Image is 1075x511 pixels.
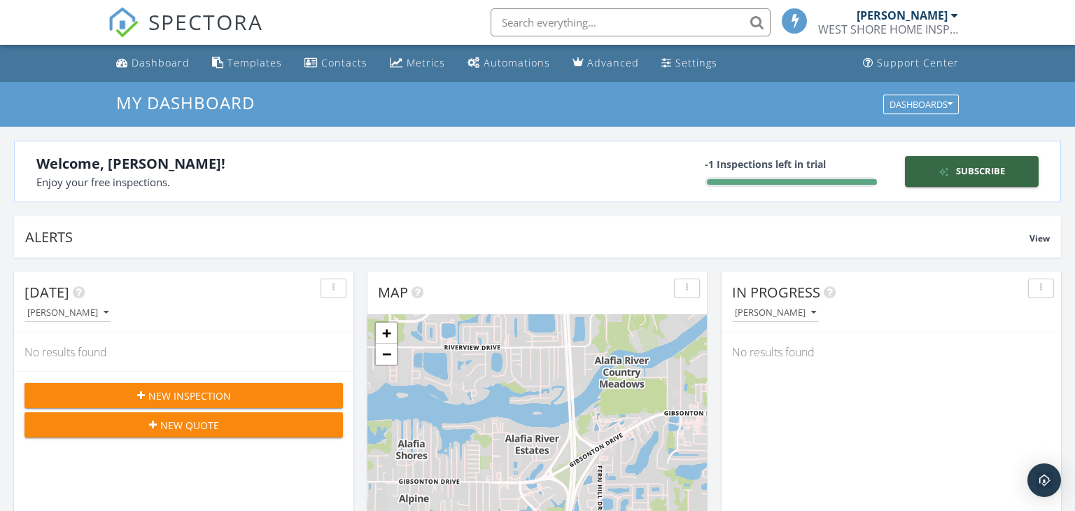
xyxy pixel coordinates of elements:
[132,56,190,69] div: Dashboard
[587,56,639,69] div: Advanced
[160,418,219,433] span: New Quote
[206,50,288,76] a: Templates
[857,50,964,76] a: Support Center
[735,308,816,318] div: [PERSON_NAME]
[890,99,953,109] div: Dashboards
[877,56,959,69] div: Support Center
[905,156,1039,187] a: Subscribe
[24,412,343,437] button: New Quote
[857,8,948,22] div: [PERSON_NAME]
[148,7,263,36] span: SPECTORA
[407,56,445,69] div: Metrics
[36,174,537,190] div: Enjoy your free inspections.
[116,91,255,114] span: My Dashboard
[108,19,263,48] a: SPECTORA
[883,94,959,114] button: Dashboards
[911,164,1034,178] div: Subscribe
[36,153,537,174] div: Welcome, [PERSON_NAME]!
[227,56,282,69] div: Templates
[567,50,645,76] a: Advanced
[491,8,771,36] input: Search everything...
[378,283,408,302] span: Map
[462,50,556,76] a: Automations (Basic)
[14,333,353,371] div: No results found
[24,383,343,408] button: New Inspection
[376,323,397,344] a: Zoom in
[818,22,958,36] div: WEST SHORE HOME INSPECTIONS
[939,167,956,177] img: icon-sparkles-377fab4bbd7c819a5895.svg
[732,304,819,323] button: [PERSON_NAME]
[675,56,717,69] div: Settings
[321,56,367,69] div: Contacts
[27,308,108,318] div: [PERSON_NAME]
[299,50,373,76] a: Contacts
[1027,463,1061,497] div: Open Intercom Messenger
[108,7,139,38] img: The Best Home Inspection Software - Spectora
[24,304,111,323] button: [PERSON_NAME]
[376,344,397,365] a: Zoom out
[705,157,877,171] div: -1 Inspections left in trial
[722,333,1061,371] div: No results found
[24,283,69,302] span: [DATE]
[148,388,231,403] span: New Inspection
[25,227,1030,246] div: Alerts
[484,56,550,69] div: Automations
[384,50,451,76] a: Metrics
[1030,232,1050,244] span: View
[111,50,195,76] a: Dashboard
[732,283,820,302] span: In Progress
[656,50,723,76] a: Settings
